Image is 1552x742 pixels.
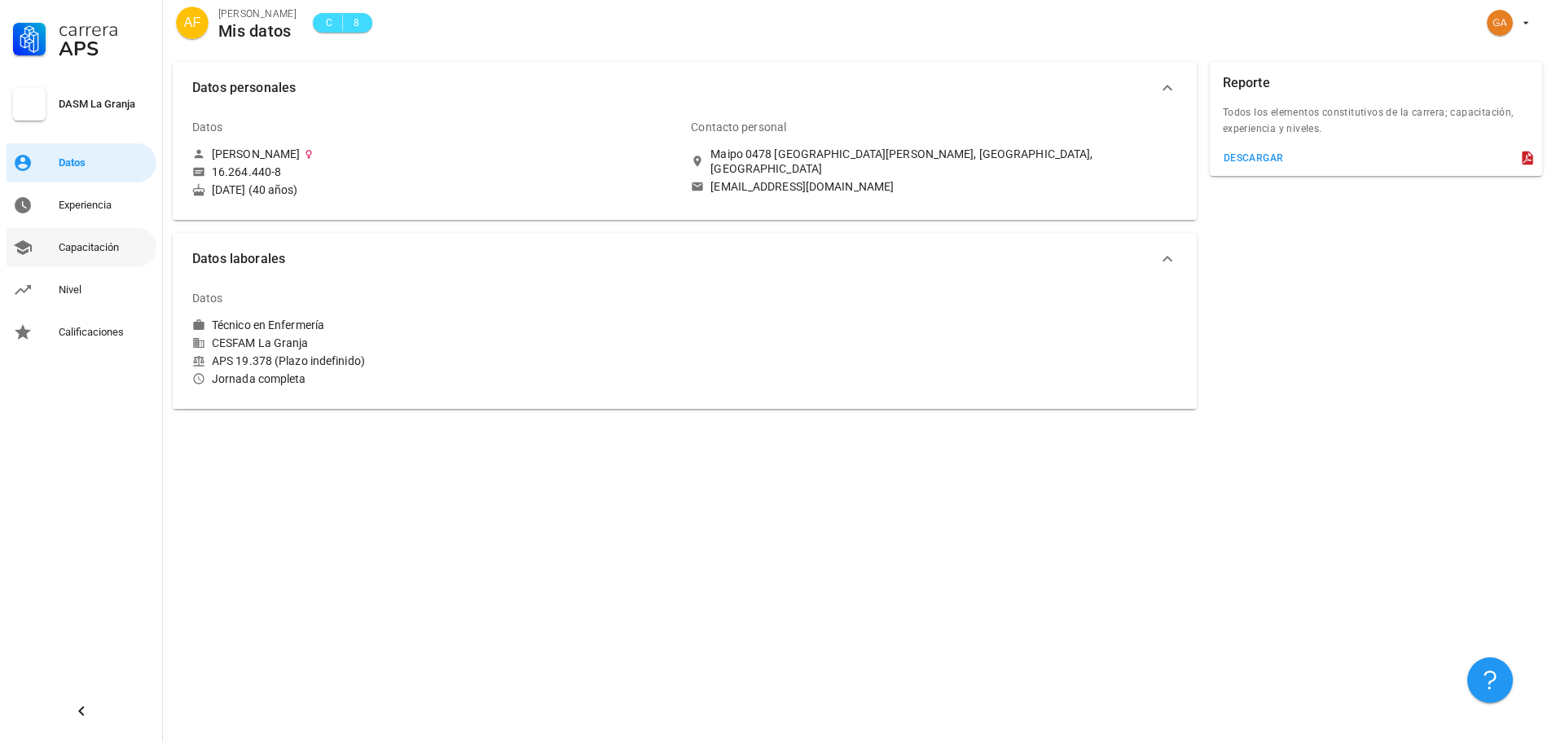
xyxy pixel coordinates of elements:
div: DASM La Granja [59,98,150,111]
div: [PERSON_NAME] [218,6,297,22]
a: Calificaciones [7,313,156,352]
span: 8 [350,15,363,31]
a: [EMAIL_ADDRESS][DOMAIN_NAME] [691,179,1176,194]
span: AF [184,7,200,39]
div: APS 19.378 (Plazo indefinido) [192,353,678,368]
div: Experiencia [59,199,150,212]
span: Datos personales [192,77,1158,99]
a: Nivel [7,270,156,310]
div: Reporte [1223,62,1270,104]
button: Datos laborales [173,233,1197,285]
div: Capacitación [59,241,150,254]
div: descargar [1223,152,1284,164]
div: 16.264.440-8 [212,165,281,179]
div: Calificaciones [59,326,150,339]
div: Datos [192,279,223,318]
div: Maipo 0478 [GEOGRAPHIC_DATA][PERSON_NAME], [GEOGRAPHIC_DATA], [GEOGRAPHIC_DATA] [710,147,1176,176]
a: Capacitación [7,228,156,267]
div: Datos [59,156,150,169]
div: [EMAIL_ADDRESS][DOMAIN_NAME] [710,179,894,194]
div: Mis datos [218,22,297,40]
a: Maipo 0478 [GEOGRAPHIC_DATA][PERSON_NAME], [GEOGRAPHIC_DATA], [GEOGRAPHIC_DATA] [691,147,1176,176]
span: Datos laborales [192,248,1158,270]
div: Datos [192,108,223,147]
div: Nivel [59,283,150,296]
div: avatar [1487,10,1513,36]
div: CESFAM La Granja [192,336,678,350]
div: [DATE] (40 años) [192,182,678,197]
a: Datos [7,143,156,182]
span: C [323,15,336,31]
div: avatar [176,7,209,39]
div: Técnico en Enfermería [212,318,324,332]
button: descargar [1216,147,1290,169]
div: Jornada completa [192,371,678,386]
div: APS [59,39,150,59]
div: Contacto personal [691,108,786,147]
div: Carrera [59,20,150,39]
button: Datos personales [173,62,1197,114]
a: Experiencia [7,186,156,225]
div: [PERSON_NAME] [212,147,300,161]
div: Todos los elementos constitutivos de la carrera; capacitación, experiencia y niveles. [1210,104,1542,147]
